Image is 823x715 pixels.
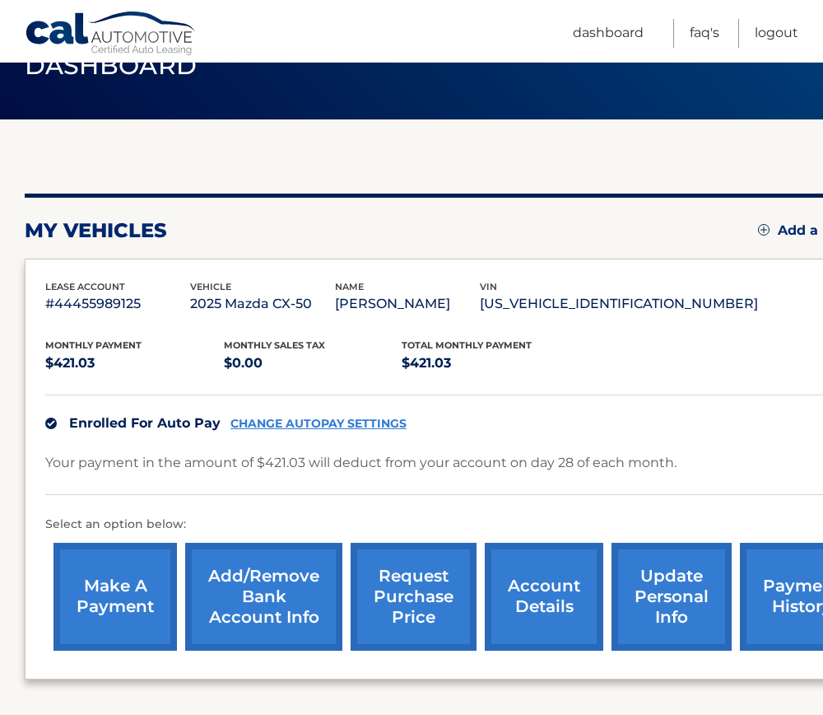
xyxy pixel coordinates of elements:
[45,292,190,315] p: #44455989125
[230,417,407,431] a: CHANGE AUTOPAY SETTINGS
[45,339,142,351] span: Monthly Payment
[45,281,125,292] span: lease account
[758,224,770,236] img: add.svg
[480,292,758,315] p: [US_VEHICLE_IDENTIFICATION_NUMBER]
[224,339,325,351] span: Monthly sales Tax
[402,352,580,375] p: $421.03
[45,352,224,375] p: $421.03
[25,50,198,81] span: Dashboard
[45,418,57,429] img: check.svg
[755,19,798,48] a: Logout
[335,281,364,292] span: name
[224,352,402,375] p: $0.00
[69,415,221,431] span: Enrolled For Auto Pay
[190,292,335,315] p: 2025 Mazda CX-50
[611,543,732,651] a: update personal info
[335,292,480,315] p: [PERSON_NAME]
[351,543,477,651] a: request purchase price
[190,281,231,292] span: vehicle
[53,543,177,651] a: make a payment
[690,19,719,48] a: FAQ's
[25,218,167,243] h2: my vehicles
[573,19,644,48] a: Dashboard
[485,543,603,651] a: account details
[45,451,677,474] p: Your payment in the amount of $421.03 will deduct from your account on day 28 of each month.
[402,339,532,351] span: Total Monthly Payment
[480,281,497,292] span: vin
[25,11,198,58] a: Cal Automotive
[185,543,342,651] a: Add/Remove bank account info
